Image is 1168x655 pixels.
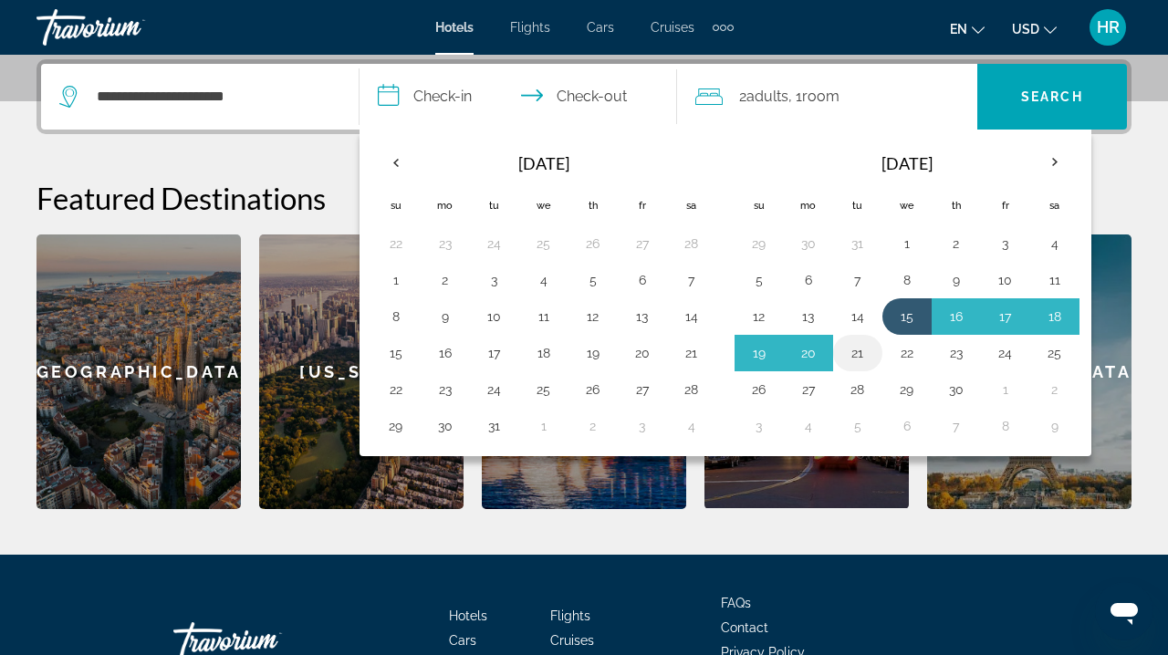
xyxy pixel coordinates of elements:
[381,231,411,256] button: Day 22
[794,340,823,366] button: Day 20
[1040,304,1069,329] button: Day 18
[1040,377,1069,402] button: Day 2
[794,377,823,402] button: Day 27
[843,304,872,329] button: Day 14
[721,596,751,610] a: FAQs
[991,377,1020,402] button: Day 1
[942,377,971,402] button: Day 30
[1030,141,1079,183] button: Next month
[510,20,550,35] a: Flights
[628,267,657,293] button: Day 6
[651,20,694,35] a: Cruises
[431,304,460,329] button: Day 9
[784,141,1030,185] th: [DATE]
[942,304,971,329] button: Day 16
[745,377,774,402] button: Day 26
[942,340,971,366] button: Day 23
[802,88,839,105] span: Room
[892,377,922,402] button: Day 29
[579,413,608,439] button: Day 2
[794,231,823,256] button: Day 30
[677,304,706,329] button: Day 14
[587,20,614,35] a: Cars
[1040,267,1069,293] button: Day 11
[950,16,985,42] button: Change language
[449,633,476,648] span: Cars
[431,413,460,439] button: Day 30
[794,304,823,329] button: Day 13
[677,377,706,402] button: Day 28
[381,340,411,366] button: Day 15
[41,64,1127,130] div: Search widget
[843,377,872,402] button: Day 28
[677,64,977,130] button: Travelers: 2 adults, 0 children
[628,304,657,329] button: Day 13
[628,340,657,366] button: Day 20
[435,20,474,35] a: Hotels
[529,231,558,256] button: Day 25
[677,340,706,366] button: Day 21
[1095,582,1153,640] iframe: Button to launch messaging window
[550,633,594,648] a: Cruises
[36,180,1131,216] h2: Featured Destinations
[628,231,657,256] button: Day 27
[977,64,1127,130] button: Search
[431,267,460,293] button: Day 2
[529,267,558,293] button: Day 4
[579,231,608,256] button: Day 26
[677,231,706,256] button: Day 28
[480,413,509,439] button: Day 31
[579,377,608,402] button: Day 26
[1021,89,1083,104] span: Search
[794,413,823,439] button: Day 4
[739,84,788,109] span: 2
[1097,18,1120,36] span: HR
[1084,8,1131,47] button: User Menu
[942,413,971,439] button: Day 7
[529,377,558,402] button: Day 25
[421,141,667,185] th: [DATE]
[745,267,774,293] button: Day 5
[360,64,678,130] button: Check in and out dates
[431,377,460,402] button: Day 23
[431,231,460,256] button: Day 23
[550,608,590,623] a: Flights
[892,231,922,256] button: Day 1
[788,84,839,109] span: , 1
[745,340,774,366] button: Day 19
[991,413,1020,439] button: Day 8
[942,267,971,293] button: Day 9
[892,340,922,366] button: Day 22
[579,340,608,366] button: Day 19
[259,234,464,509] a: [US_STATE]
[677,267,706,293] button: Day 7
[1012,22,1039,36] span: USD
[892,304,922,329] button: Day 15
[579,267,608,293] button: Day 5
[843,413,872,439] button: Day 5
[745,413,774,439] button: Day 3
[950,22,967,36] span: en
[721,620,768,635] a: Contact
[449,608,487,623] a: Hotels
[36,234,241,509] a: [GEOGRAPHIC_DATA]
[713,13,734,42] button: Extra navigation items
[746,88,788,105] span: Adults
[892,267,922,293] button: Day 8
[529,304,558,329] button: Day 11
[991,267,1020,293] button: Day 10
[843,231,872,256] button: Day 31
[1040,231,1069,256] button: Day 4
[843,340,872,366] button: Day 21
[381,267,411,293] button: Day 1
[991,304,1020,329] button: Day 17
